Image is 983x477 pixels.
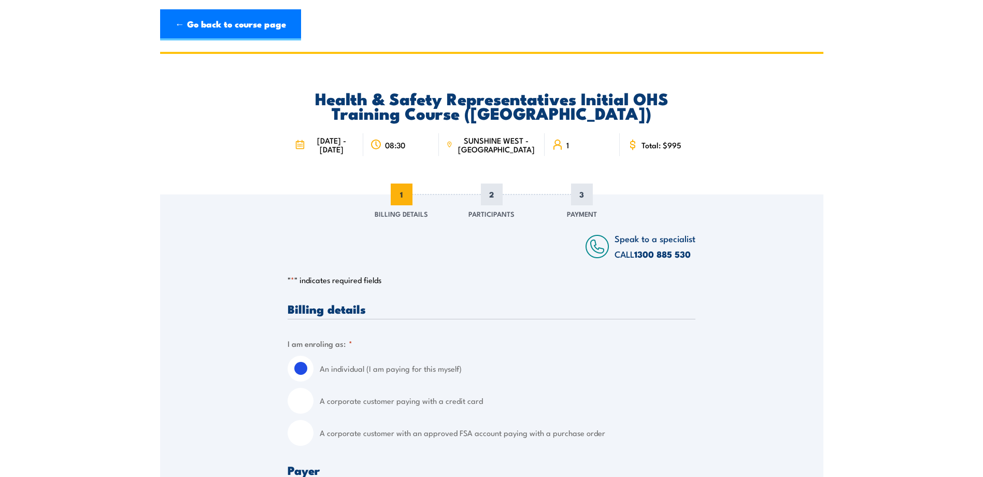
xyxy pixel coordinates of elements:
h3: Payer [288,464,695,476]
a: 1300 885 530 [634,247,691,261]
label: A corporate customer paying with a credit card [320,388,695,414]
span: Billing Details [375,208,428,219]
a: ← Go back to course page [160,9,301,40]
span: [DATE] - [DATE] [308,136,356,153]
span: Participants [468,208,515,219]
span: Payment [567,208,597,219]
label: A corporate customer with an approved FSA account paying with a purchase order [320,420,695,446]
span: 3 [571,184,593,205]
span: 1 [566,141,569,149]
p: " " indicates required fields [288,275,695,285]
span: Total: $995 [642,141,681,149]
label: An individual (I am paying for this myself) [320,356,695,382]
span: 2 [481,184,503,205]
h3: Billing details [288,303,695,315]
span: Speak to a specialist CALL [615,232,695,260]
span: 1 [391,184,412,205]
span: 08:30 [385,141,405,149]
h2: Health & Safety Representatives Initial OHS Training Course ([GEOGRAPHIC_DATA]) [288,91,695,120]
span: SUNSHINE WEST - [GEOGRAPHIC_DATA] [455,136,537,153]
legend: I am enroling as: [288,338,352,349]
